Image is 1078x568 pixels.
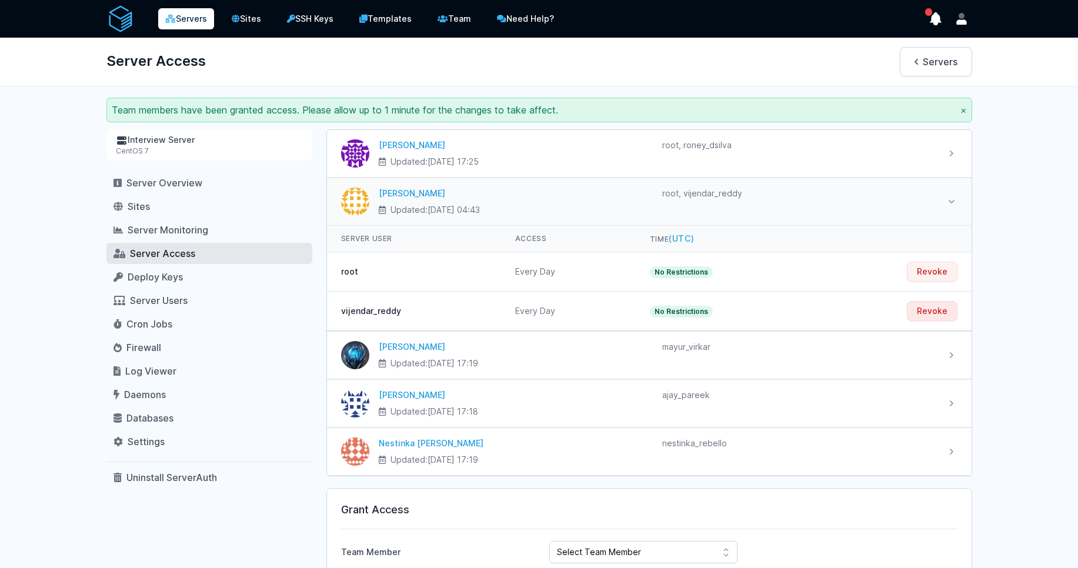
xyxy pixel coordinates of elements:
div: CentOS 7 [116,146,303,156]
div: Nestinka [PERSON_NAME] [379,437,653,449]
a: SSH Keys [279,7,342,31]
button: User menu [951,8,972,29]
button: Revoke [907,301,957,321]
div: [PERSON_NAME] [379,139,653,151]
time: [DATE] 17:19 [428,455,478,465]
a: Roney Dsilva [PERSON_NAME] Updated:[DATE] 17:25 root, roney_dsilva [327,130,972,177]
a: Ajay Pareek [PERSON_NAME] Updated:[DATE] 17:18 ajay_pareek [327,380,972,427]
a: Server Users [106,290,312,311]
span: Databases [126,412,173,424]
span: Server Overview [126,177,202,189]
span: Firewall [126,342,161,353]
img: Mayur Virkar [341,341,369,369]
span: (UTC) [669,233,694,243]
time: [DATE] 17:19 [428,358,478,368]
div: Team members have been granted access. Please allow up to 1 minute for the changes to take affect. [106,98,972,122]
a: Settings [106,431,312,452]
div: [PERSON_NAME] [379,188,653,199]
span: Updated: [391,204,480,216]
td: vijendar_reddy [327,292,501,332]
span: Server Monitoring [128,224,208,236]
div: mayur_virkar [662,341,936,353]
a: Uninstall ServerAuth [106,467,312,488]
div: ajay_pareek [662,389,936,401]
a: Need Help? [489,7,562,31]
a: Server Overview [106,172,312,193]
div: root, roney_dsilva [662,139,936,151]
span: Updated: [391,357,478,369]
div: [PERSON_NAME] [379,341,653,353]
label: Team Member [341,542,540,558]
a: Cron Jobs [106,313,312,335]
div: [PERSON_NAME] [379,389,653,401]
a: Vijendar Reddy [PERSON_NAME] Updated:[DATE] 04:43 root, vijendar_reddy [327,178,972,225]
time: [DATE] 04:43 [428,205,480,215]
div: nestinka_rebello [662,437,936,449]
span: Deploy Keys [128,271,183,283]
span: Log Viewer [125,365,176,377]
a: Server Monitoring [106,219,312,240]
span: No Restrictions [650,266,713,278]
th: Time [636,226,816,252]
h3: Grant Access [341,503,957,517]
a: Nestinka Rebello Nestinka [PERSON_NAME] Updated:[DATE] 17:19 nestinka_rebello [327,428,972,475]
td: Every Day [501,252,636,292]
th: Access [501,226,636,252]
button: show notifications [925,8,946,29]
span: Server Access [130,248,195,259]
td: Every Day [501,292,636,332]
a: Mayur Virkar [PERSON_NAME] Updated:[DATE] 17:19 mayur_virkar [327,332,972,379]
time: [DATE] 17:25 [428,156,479,166]
a: Databases [106,407,312,429]
a: Team [429,7,479,31]
th: Server User [327,226,501,252]
span: Updated: [391,156,479,168]
span: Server Users [130,295,188,306]
time: [DATE] 17:18 [428,406,478,416]
img: Nestinka Rebello [341,437,369,466]
a: Deploy Keys [106,266,312,288]
td: root [327,252,501,292]
span: Cron Jobs [126,318,172,330]
span: has unread notifications [925,8,933,16]
button: × [960,103,967,117]
span: Sites [128,201,150,212]
div: Interview Server [116,134,303,146]
a: Templates [351,7,420,31]
h1: Server Access [106,47,206,75]
span: Updated: [391,454,478,466]
a: Daemons [106,384,312,405]
a: Servers [158,8,214,29]
img: Roney Dsilva [341,139,369,168]
img: Ajay Pareek [341,389,369,417]
button: Revoke [907,262,957,282]
a: Server Access [106,243,312,264]
span: Uninstall ServerAuth [126,472,217,483]
div: root, vijendar_reddy [662,188,936,199]
span: Settings [128,436,165,447]
span: No Restrictions [650,306,713,318]
span: Daemons [124,389,166,400]
a: Sites [223,7,269,31]
a: Servers [900,47,972,76]
a: Sites [106,196,312,217]
a: Firewall [106,337,312,358]
img: serverAuth logo [106,5,135,33]
a: Log Viewer [106,360,312,382]
span: Updated: [391,406,478,417]
img: Vijendar Reddy [341,188,369,216]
